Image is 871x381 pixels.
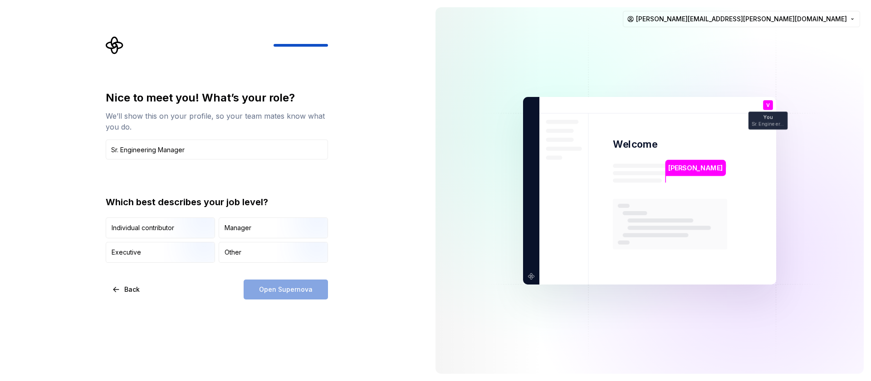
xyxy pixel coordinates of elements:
[668,163,723,173] p: [PERSON_NAME]
[106,140,328,159] input: Job title
[106,111,328,132] div: We’ll show this on your profile, so your team mates know what you do.
[106,280,147,299] button: Back
[623,11,860,27] button: [PERSON_NAME][EMAIL_ADDRESS][PERSON_NAME][DOMAIN_NAME]
[225,248,241,257] div: Other
[225,223,251,232] div: Manager
[752,121,784,126] p: Sr. Engineering Manager
[124,285,140,294] span: Back
[613,138,657,151] p: Welcome
[106,91,328,105] div: Nice to meet you! What’s your role?
[106,196,328,208] div: Which best describes your job level?
[106,36,124,54] svg: Supernova Logo
[112,248,141,257] div: Executive
[636,14,847,24] span: [PERSON_NAME][EMAIL_ADDRESS][PERSON_NAME][DOMAIN_NAME]
[766,102,770,107] p: V
[112,223,174,232] div: Individual contributor
[763,115,773,120] p: You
